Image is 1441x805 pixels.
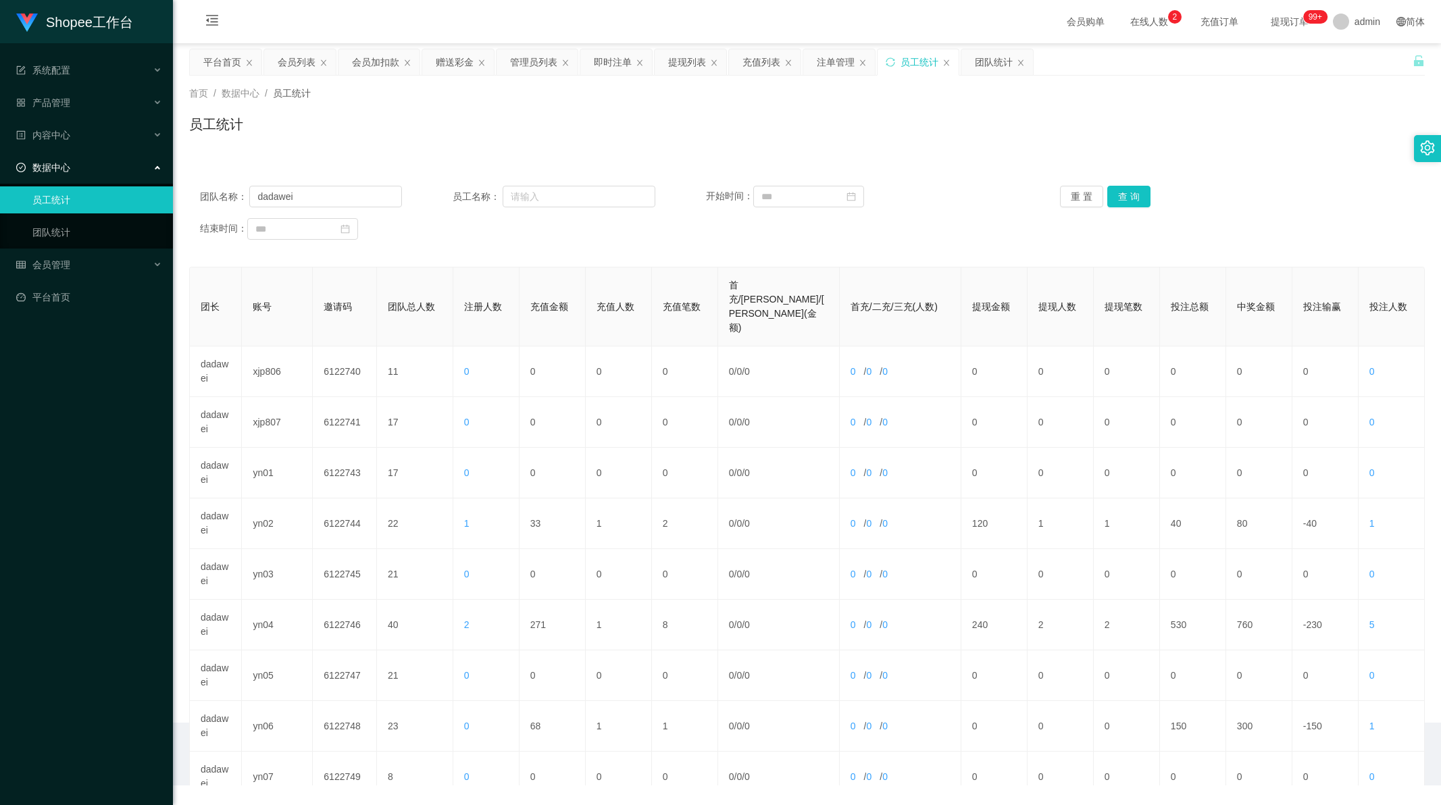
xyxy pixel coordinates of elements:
[744,771,750,782] span: 0
[652,448,718,498] td: 0
[1420,140,1435,155] i: 图标: setting
[313,549,377,600] td: 6122745
[851,417,856,427] span: 0
[1369,518,1375,529] span: 1
[961,600,1028,650] td: 240
[1028,346,1094,397] td: 0
[718,549,840,600] td: / /
[189,1,235,44] i: 图标: menu-fold
[718,346,840,397] td: / /
[1028,752,1094,802] td: 0
[1226,752,1292,802] td: 0
[882,670,888,681] span: 0
[744,366,750,377] span: 0
[718,752,840,802] td: / /
[249,186,402,207] input: 请输入
[1237,301,1275,312] span: 中奖金额
[503,186,655,207] input: 请输入
[377,701,453,752] td: 23
[817,49,855,75] div: 注单管理
[16,98,26,107] i: 图标: appstore-o
[744,619,750,630] span: 0
[1292,549,1359,600] td: 0
[190,448,242,498] td: dadawei
[242,397,313,448] td: xjp807
[866,417,871,427] span: 0
[253,301,272,312] span: 账号
[942,59,951,67] i: 图标: close
[718,448,840,498] td: / /
[866,670,871,681] span: 0
[1094,752,1160,802] td: 0
[1160,498,1226,549] td: 40
[1226,498,1292,549] td: 80
[663,301,701,312] span: 充值笔数
[961,650,1028,701] td: 0
[744,670,750,681] span: 0
[1168,10,1182,24] sup: 2
[190,650,242,701] td: dadawei
[859,59,867,67] i: 图标: close
[961,346,1028,397] td: 0
[313,701,377,752] td: 6122748
[510,49,557,75] div: 管理员列表
[464,619,470,630] span: 2
[16,260,26,269] i: 图标: table
[866,366,871,377] span: 0
[1094,498,1160,549] td: 1
[882,417,888,427] span: 0
[840,448,961,498] td: / /
[594,49,632,75] div: 即时注单
[436,49,474,75] div: 赠送彩金
[742,49,780,75] div: 充值列表
[1123,17,1175,26] span: 在线人数
[1369,417,1375,427] span: 0
[1303,301,1341,312] span: 投注输赢
[242,600,313,650] td: yn04
[866,467,871,478] span: 0
[882,467,888,478] span: 0
[16,162,70,173] span: 数据中心
[586,701,652,752] td: 1
[882,518,888,529] span: 0
[16,163,26,172] i: 图标: check-circle-o
[1194,17,1245,26] span: 充值订单
[1160,346,1226,397] td: 0
[530,301,568,312] span: 充值金额
[377,346,453,397] td: 11
[352,49,399,75] div: 会员加扣款
[729,721,734,731] span: 0
[586,448,652,498] td: 0
[851,518,856,529] span: 0
[1226,397,1292,448] td: 0
[1160,600,1226,650] td: 530
[184,755,1430,769] div: 2021
[464,301,502,312] span: 注册人数
[866,721,871,731] span: 0
[520,498,586,549] td: 33
[851,467,856,478] span: 0
[520,397,586,448] td: 0
[736,670,742,681] span: 0
[718,650,840,701] td: / /
[16,65,70,76] span: 系统配置
[1292,397,1359,448] td: 0
[1094,346,1160,397] td: 0
[189,88,208,99] span: 首页
[586,650,652,701] td: 0
[706,190,753,201] span: 开始时间：
[16,259,70,270] span: 会员管理
[313,650,377,701] td: 6122747
[1028,650,1094,701] td: 0
[200,190,249,204] span: 团队名称：
[652,549,718,600] td: 0
[961,752,1028,802] td: 0
[744,467,750,478] span: 0
[340,224,350,234] i: 图标: calendar
[851,670,856,681] span: 0
[586,600,652,650] td: 1
[1107,186,1151,207] button: 查 询
[729,366,734,377] span: 0
[190,600,242,650] td: dadawei
[1226,650,1292,701] td: 0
